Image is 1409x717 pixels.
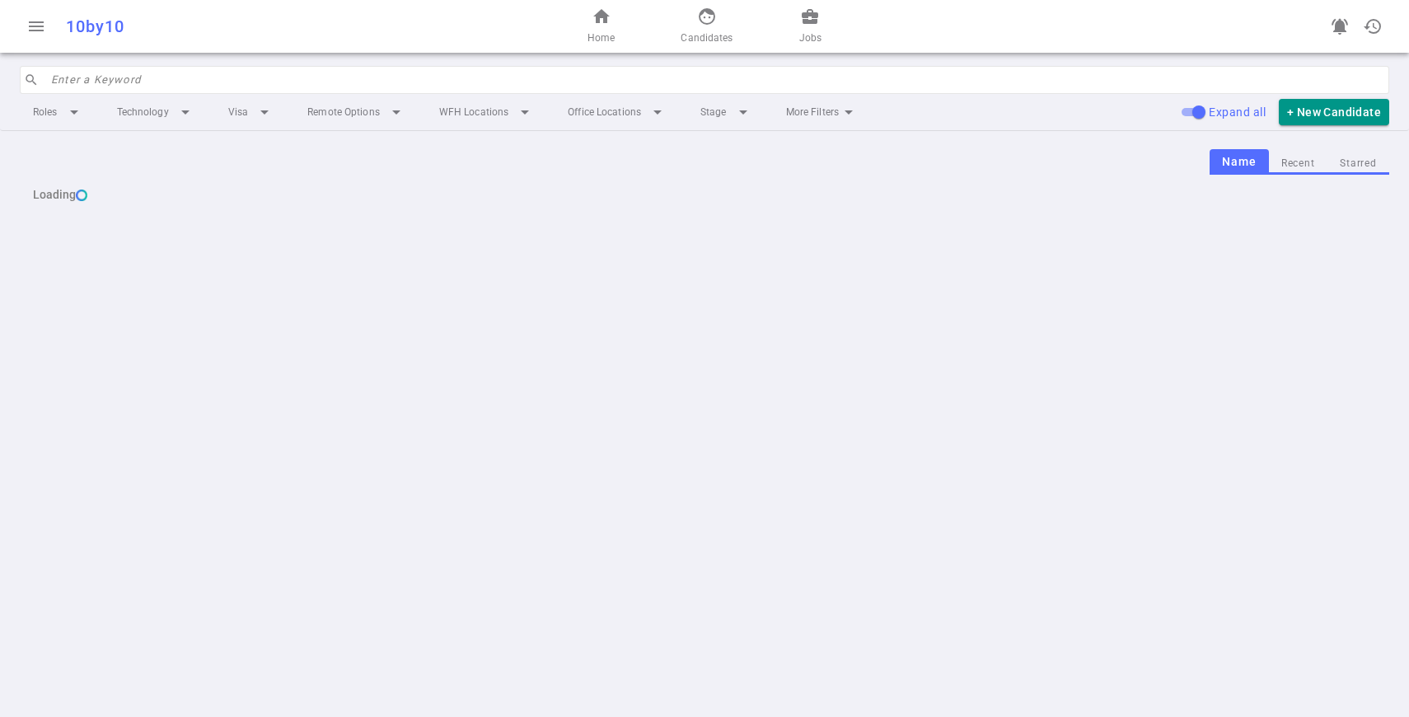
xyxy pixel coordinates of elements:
[426,97,548,127] li: WFH Locations
[1356,10,1389,43] button: Open history
[687,97,766,127] li: Stage
[1327,152,1389,175] button: Starred
[592,7,611,26] span: home
[215,97,288,127] li: Visa
[20,10,53,43] button: Open menu
[1330,16,1350,36] span: notifications_active
[1279,99,1389,126] button: + New Candidate
[104,97,208,127] li: Technology
[26,16,46,36] span: menu
[799,30,822,46] span: Jobs
[24,73,39,87] span: search
[587,30,615,46] span: Home
[587,7,615,46] a: Home
[697,7,717,26] span: face
[66,16,463,36] div: 10by10
[1269,152,1327,175] button: Recent
[20,175,1389,214] div: Loading
[555,97,681,127] li: Office Locations
[20,97,97,127] li: Roles
[1323,10,1356,43] a: Go to see announcements
[799,7,822,46] a: Jobs
[1363,16,1383,36] span: history
[1209,105,1266,119] span: Expand all
[76,190,87,201] img: loading...
[681,7,733,46] a: Candidates
[800,7,820,26] span: business_center
[294,97,419,127] li: Remote Options
[681,30,733,46] span: Candidates
[773,97,872,127] li: More Filters
[1210,149,1268,175] button: Name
